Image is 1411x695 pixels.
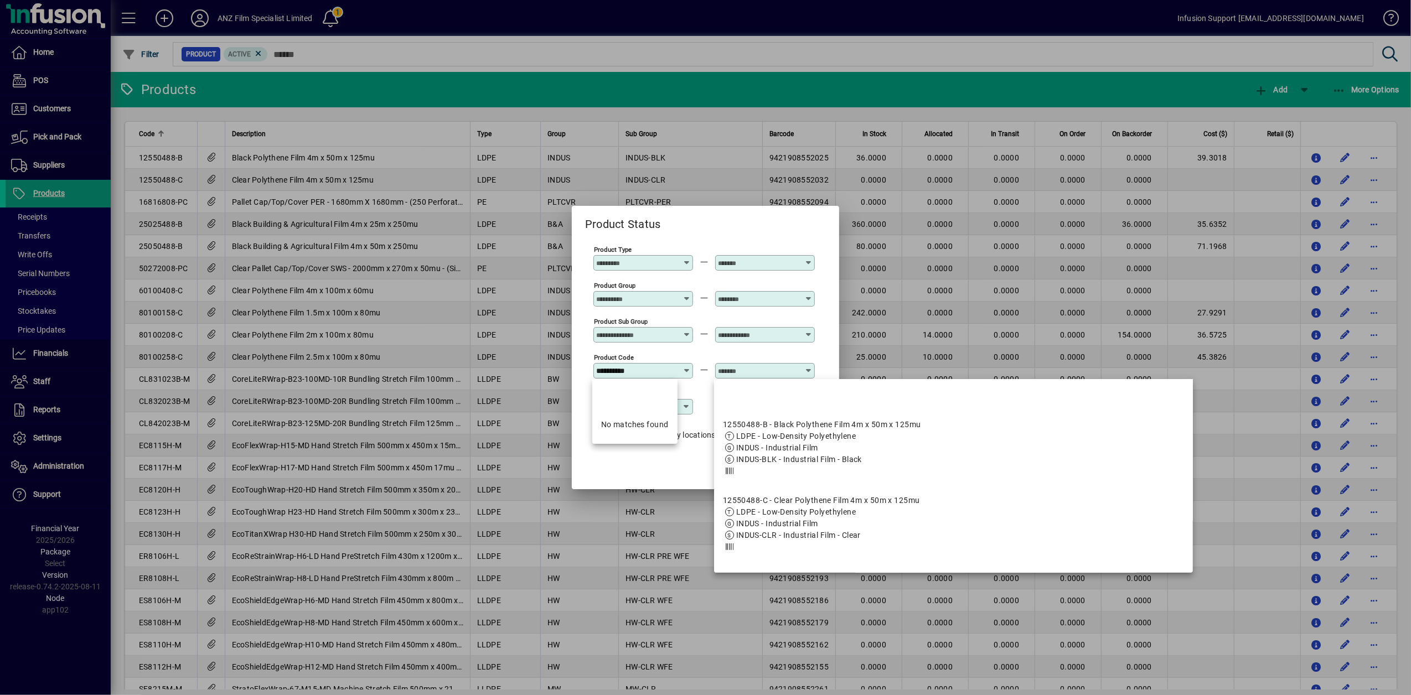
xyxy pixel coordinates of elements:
div: 16816808-PC - Pallet Cap/Top/Cover PER - 1680mm X 1680mm - (250 Perforated Sheets/Roll) [723,570,1067,582]
mat-label: Product Code [594,354,634,361]
span: INDUS-BLK - Industrial Film - Black [736,455,862,464]
mat-option: No matches found [592,410,678,439]
mat-option: 12550488-C - Clear Polythene Film 4m x 50m x 125mu [714,486,1193,562]
mat-label: Product Type [594,246,632,253]
span: LDPE - Low-Density Polyethylene [736,432,856,440]
div: 12550488-C - Clear Polythene Film 4m x 50m x 125mu [723,495,920,506]
span: LDPE - Low-Density Polyethylene [736,507,856,516]
mat-option: 16816808-PC - Pallet Cap/Top/Cover PER - 1680mm X 1680mm - (250 Perforated Sheets/Roll) [714,562,1193,637]
mat-option: 12550488-B - Black Polythene Film 4m x 50m x 125mu [714,410,1193,486]
span: INDUS - Industrial Film [736,443,818,452]
div: 12550488-B - Black Polythene Film 4m x 50m x 125mu [723,419,921,431]
div: No matches found [601,419,669,431]
span: INDUS-CLR - Industrial Film - Clear [736,531,861,540]
h2: Product Status [572,206,674,233]
span: INDUS - Industrial Film [736,519,818,528]
mat-label: Product Group [594,282,635,289]
mat-label: Product Sub Group [594,318,648,325]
